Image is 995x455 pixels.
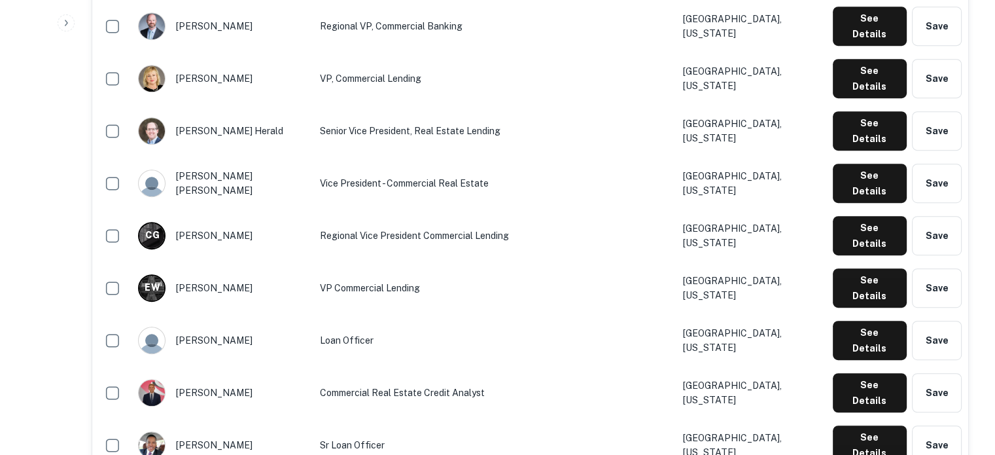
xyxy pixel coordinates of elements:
div: [PERSON_NAME] [138,274,307,302]
div: [PERSON_NAME] [138,12,307,40]
img: 1553193134872 [139,65,165,92]
button: Save [912,59,962,98]
div: [PERSON_NAME] [138,327,307,354]
button: See Details [833,321,907,360]
button: Save [912,373,962,412]
td: [GEOGRAPHIC_DATA], [US_STATE] [676,52,826,105]
button: See Details [833,59,907,98]
td: [GEOGRAPHIC_DATA], [US_STATE] [676,209,826,262]
img: 1657718384617 [139,380,165,406]
button: See Details [833,373,907,412]
button: Save [912,216,962,255]
button: Save [912,111,962,151]
img: 1656528537918 [139,13,165,39]
p: C G [145,228,159,242]
button: Save [912,7,962,46]
button: Save [912,164,962,203]
button: See Details [833,7,907,46]
td: VP Commercial Lending [313,262,676,314]
button: Save [912,321,962,360]
button: See Details [833,111,907,151]
td: Vice President - Commercial Real Estate [313,157,676,209]
div: [PERSON_NAME] herald [138,117,307,145]
img: 1685714012074 [139,118,165,144]
button: See Details [833,216,907,255]
div: [PERSON_NAME] [138,379,307,407]
button: Save [912,268,962,308]
td: [GEOGRAPHIC_DATA], [US_STATE] [676,105,826,157]
div: [PERSON_NAME] [138,65,307,92]
iframe: Chat Widget [930,350,995,413]
td: Commercial Real Estate Credit Analyst [313,367,676,419]
button: See Details [833,164,907,203]
div: [PERSON_NAME] [138,222,307,249]
td: Loan Officer [313,314,676,367]
img: 9c8pery4andzj6ohjkjp54ma2 [139,327,165,354]
td: [GEOGRAPHIC_DATA], [US_STATE] [676,157,826,209]
div: [PERSON_NAME] [PERSON_NAME] [138,169,307,198]
img: 9c8pery4andzj6ohjkjp54ma2 [139,170,165,196]
td: Senior Vice President, Real Estate Lending [313,105,676,157]
td: [GEOGRAPHIC_DATA], [US_STATE] [676,262,826,314]
td: [GEOGRAPHIC_DATA], [US_STATE] [676,314,826,367]
td: [GEOGRAPHIC_DATA], [US_STATE] [676,367,826,419]
td: VP, Commercial Lending [313,52,676,105]
p: E W [145,281,160,295]
td: Regional Vice President Commercial Lending [313,209,676,262]
button: See Details [833,268,907,308]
